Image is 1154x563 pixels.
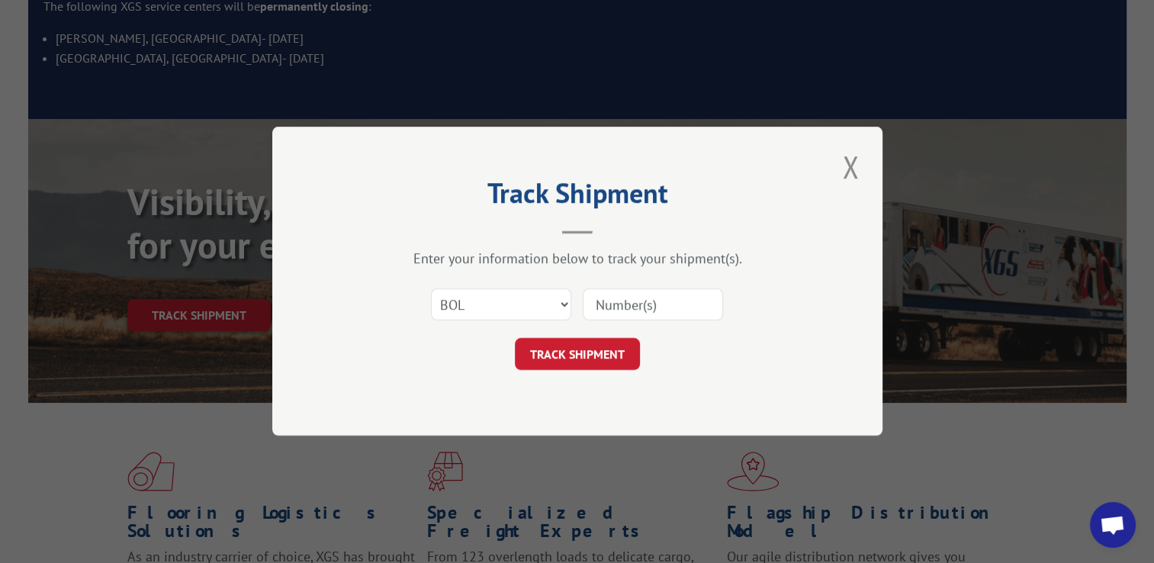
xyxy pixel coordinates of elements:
[1090,502,1136,548] a: Open chat
[583,289,723,321] input: Number(s)
[837,146,863,188] button: Close modal
[515,339,640,371] button: TRACK SHIPMENT
[349,250,806,268] div: Enter your information below to track your shipment(s).
[349,182,806,211] h2: Track Shipment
